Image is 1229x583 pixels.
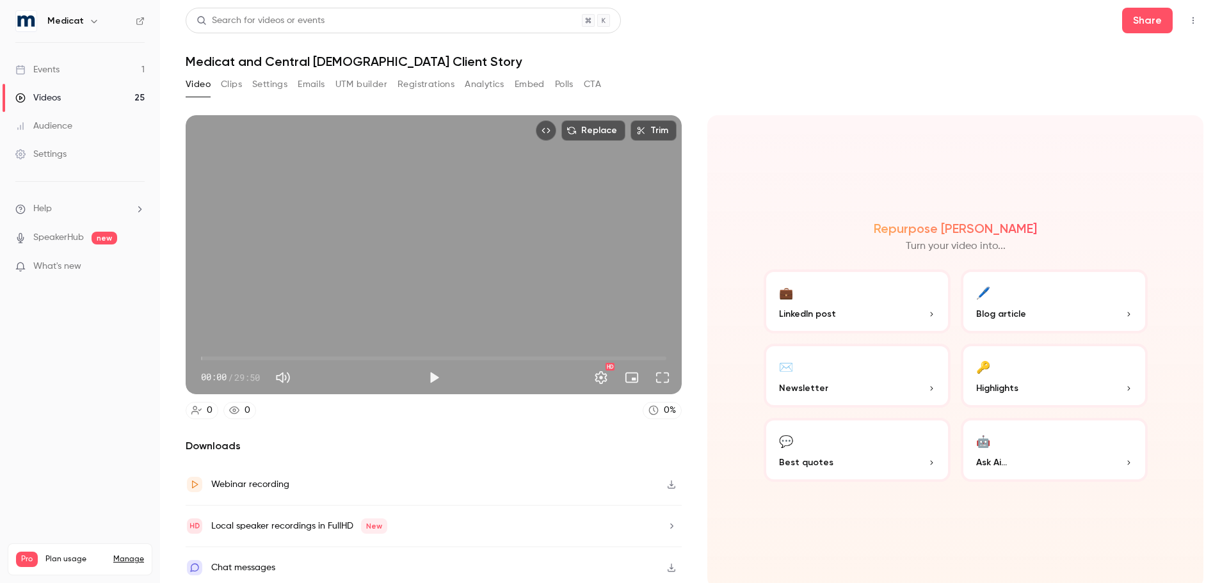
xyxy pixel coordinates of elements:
div: 0 [207,404,213,417]
h6: Medicat [47,15,84,28]
div: 0 % [664,404,676,417]
span: Help [33,202,52,216]
div: 💬 [779,431,793,451]
button: Mute [270,365,296,390]
span: 00:00 [201,371,227,384]
iframe: Noticeable Trigger [129,261,145,273]
button: Emails [298,74,325,95]
button: Analytics [465,74,504,95]
div: Videos [15,92,61,104]
button: Settings [588,365,614,390]
span: New [361,518,387,534]
button: Clips [221,74,242,95]
div: 🤖 [976,431,990,451]
div: 🔑 [976,356,990,376]
div: Webinar recording [211,477,289,492]
h2: Repurpose [PERSON_NAME] [874,221,1037,236]
a: 0 [223,402,256,419]
span: Newsletter [779,381,828,395]
a: 0 [186,402,218,419]
li: help-dropdown-opener [15,202,145,216]
div: 00:00 [201,371,260,384]
div: 💼 [779,282,793,302]
button: UTM builder [335,74,387,95]
button: Embed [515,74,545,95]
span: Plan usage [45,554,106,564]
button: 💼LinkedIn post [764,269,951,333]
p: Turn your video into... [906,239,1006,254]
button: Registrations [398,74,454,95]
div: Local speaker recordings in FullHD [211,518,387,534]
button: Share [1122,8,1173,33]
span: new [92,232,117,244]
div: ✉️ [779,356,793,376]
span: 29:50 [234,371,260,384]
span: / [228,371,233,384]
button: Replace [561,120,625,141]
button: Trim [631,120,677,141]
div: HD [606,363,614,371]
span: What's new [33,260,81,273]
a: 0% [643,402,682,419]
button: 🔑Highlights [961,344,1148,408]
span: Pro [16,552,38,567]
button: ✉️Newsletter [764,344,951,408]
div: 0 [245,404,250,417]
button: Top Bar Actions [1183,10,1203,31]
div: Audience [15,120,72,132]
button: Embed video [536,120,556,141]
a: SpeakerHub [33,231,84,244]
button: 🤖Ask Ai... [961,418,1148,482]
span: Blog article [976,307,1026,321]
div: Events [15,63,60,76]
button: 💬Best quotes [764,418,951,482]
h2: Downloads [186,438,682,454]
span: LinkedIn post [779,307,836,321]
span: Highlights [976,381,1018,395]
div: Settings [15,148,67,161]
button: CTA [584,74,601,95]
div: 🖊️ [976,282,990,302]
span: Best quotes [779,456,833,469]
img: Medicat [16,11,36,31]
button: Polls [555,74,574,95]
a: Manage [113,554,144,564]
h1: Medicat and Central [DEMOGRAPHIC_DATA] Client Story [186,54,1203,69]
button: Turn on miniplayer [619,365,645,390]
button: 🖊️Blog article [961,269,1148,333]
span: Ask Ai... [976,456,1007,469]
div: Search for videos or events [197,14,325,28]
button: Play [421,365,447,390]
div: Chat messages [211,560,275,575]
button: Video [186,74,211,95]
button: Full screen [650,365,675,390]
button: Settings [252,74,287,95]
